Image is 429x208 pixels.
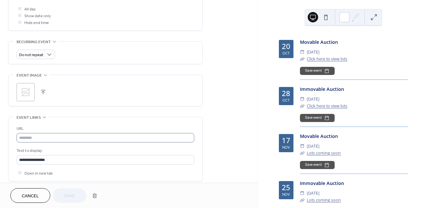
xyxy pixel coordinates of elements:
div: 25 [282,184,290,191]
div: Nov [282,145,290,149]
span: Do not repeat [19,51,43,59]
span: [DATE] [307,143,319,150]
button: Cancel [10,188,50,203]
a: Lots coming soon [307,150,341,156]
button: Save event [300,114,335,122]
a: Click here to view lots [307,103,347,109]
span: [DATE] [307,49,319,55]
a: Movable Auction [300,39,338,45]
div: ​ [300,55,304,62]
a: Immovable Auction [300,180,344,186]
div: 17 [282,137,290,144]
span: Open in new tab [24,170,53,177]
div: ​ [300,103,304,109]
span: [DATE] [307,96,319,103]
a: Movable Auction [300,133,338,139]
button: Save event [300,67,335,75]
div: Text to display [17,147,193,154]
span: Recurring event [17,39,51,45]
div: Nov [282,192,290,196]
div: Oct [282,51,290,55]
span: [DATE] [307,190,319,197]
button: Save event [300,161,335,169]
a: Immovable Auction [300,86,344,92]
span: All day [24,6,36,13]
div: ​ [300,190,304,197]
div: 20 [282,43,290,50]
span: Cancel [22,193,39,200]
a: Lots coming soon [307,197,341,203]
span: Hide end time [24,19,49,26]
span: Event links [17,114,41,121]
div: URL [17,125,193,132]
div: ​ [300,143,304,150]
div: ​ [300,96,304,103]
span: Event image [17,72,42,79]
span: Show date only [24,13,51,19]
div: ​ [300,197,304,203]
div: ; [17,83,35,101]
div: ​ [300,49,304,55]
div: Oct [282,98,290,102]
div: 28 [282,90,290,97]
div: ​ [300,150,304,156]
a: Click here to view lots [307,56,347,62]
